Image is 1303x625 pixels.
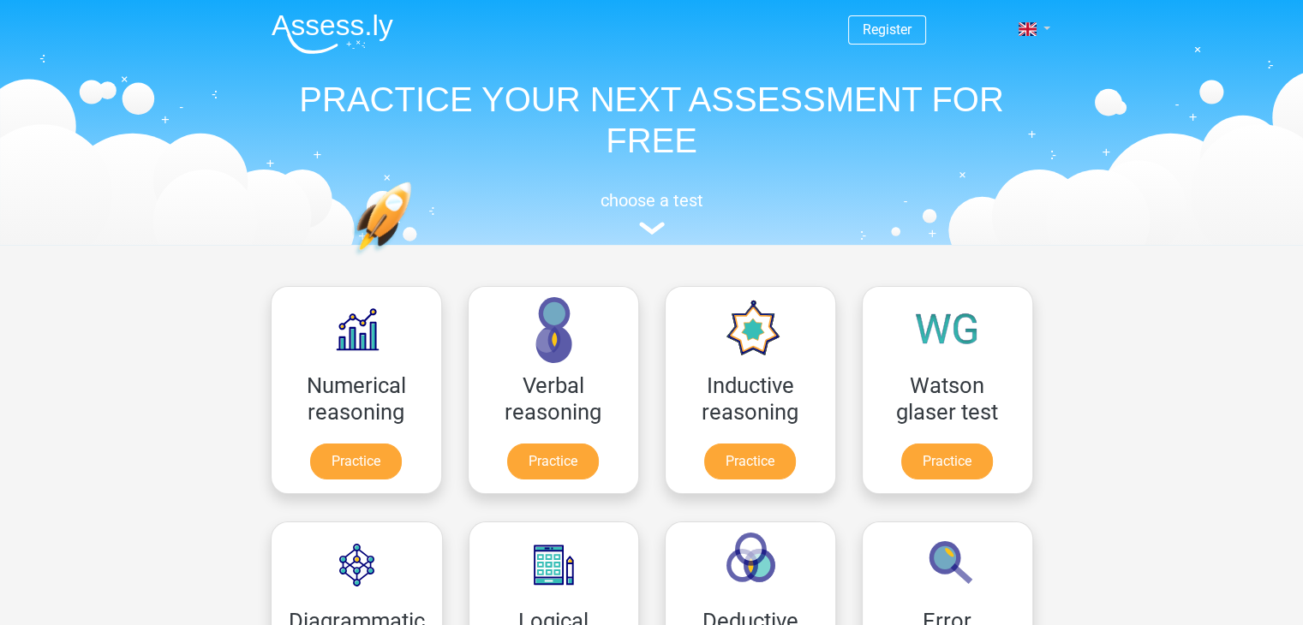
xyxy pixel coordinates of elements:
h1: PRACTICE YOUR NEXT ASSESSMENT FOR FREE [258,79,1046,161]
a: choose a test [258,190,1046,235]
img: practice [352,182,478,336]
a: Practice [310,443,402,479]
h5: choose a test [258,190,1046,211]
a: Practice [901,443,993,479]
img: assessment [639,222,665,235]
a: Register [863,21,912,38]
a: Practice [704,443,796,479]
img: Assessly [272,14,393,54]
a: Practice [507,443,599,479]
